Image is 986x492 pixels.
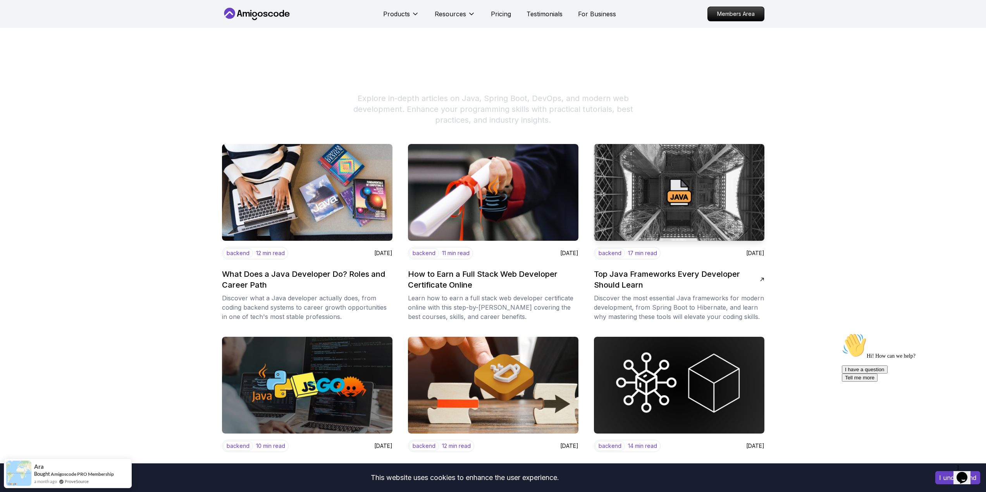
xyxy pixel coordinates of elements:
h2: What Does a Java Developer Do? Roles and Career Path [222,269,388,290]
img: image [590,142,769,243]
p: [DATE] [374,442,392,450]
button: Tell me more [3,44,39,52]
p: [DATE] [374,249,392,257]
p: 10 min read [256,442,285,450]
h2: A Complete Guide to Becoming a Java Full Stack Developer [408,461,574,483]
p: Resources [435,9,466,19]
p: [DATE] [560,442,578,450]
h2: Monolithic Architecture vs Microservices: Key Differences [594,461,760,483]
p: 12 min read [442,442,471,450]
span: Hi! How can we help? [3,23,77,29]
img: image [408,144,578,241]
p: Learn how to earn a full stack web developer certificate online with this step-by-[PERSON_NAME] c... [408,293,578,321]
h2: How to Earn a Full Stack Web Developer Certificate Online [408,269,574,290]
p: backend [223,248,253,258]
p: Members Area [708,7,764,21]
p: Discover what a Java developer actually does, from coding backend systems to career growth opport... [222,293,392,321]
p: 17 min read [628,249,657,257]
img: :wave: [3,3,28,28]
a: imagebackend11 min read[DATE]How to Earn a Full Stack Web Developer Certificate OnlineLearn how t... [408,144,578,321]
span: Ara [34,463,44,470]
button: Accept cookies [935,471,980,484]
img: image [222,337,392,434]
div: 👋Hi! How can we help?I have a questionTell me more [3,3,143,52]
img: provesource social proof notification image [6,461,31,486]
a: Pricing [491,9,511,19]
p: 14 min read [628,442,657,450]
a: ProveSource [65,478,89,485]
a: imagebackend17 min read[DATE]Top Java Frameworks Every Developer Should LearnDiscover the most es... [594,144,764,321]
a: Testimonials [527,9,563,19]
p: backend [409,441,439,451]
p: 12 min read [256,249,285,257]
h2: Top Java Frameworks Every Developer Should Learn [594,269,760,290]
iframe: chat widget [953,461,978,484]
span: a month ago [34,478,57,485]
div: This website uses cookies to enhance the user experience. [6,469,924,486]
h1: Programming Blogs & Tutorials [222,65,764,84]
a: Members Area [707,7,764,21]
button: Products [383,9,419,25]
p: backend [223,441,253,451]
h2: Choosing the Best Programming Language to Learn in [DATE] [222,461,388,483]
a: Amigoscode PRO Membership [51,471,114,477]
p: [DATE] [560,249,578,257]
img: image [222,144,392,241]
p: Products [383,9,410,19]
p: 11 min read [442,249,470,257]
p: Discover the most essential Java frameworks for modern development, from Spring Boot to Hibernate... [594,293,764,321]
p: [DATE] [746,442,764,450]
p: [DATE] [746,249,764,257]
p: backend [409,248,439,258]
img: image [408,337,578,434]
p: backend [595,248,625,258]
a: For Business [578,9,616,19]
button: I have a question [3,36,49,44]
iframe: chat widget [839,330,978,457]
button: Resources [435,9,475,25]
a: imagebackend12 min read[DATE]What Does a Java Developer Do? Roles and Career PathDiscover what a ... [222,144,392,321]
p: backend [595,441,625,451]
span: Bought [34,471,50,477]
p: Explore in-depth articles on Java, Spring Boot, DevOps, and modern web development. Enhance your ... [344,93,642,125]
img: image [594,337,764,434]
